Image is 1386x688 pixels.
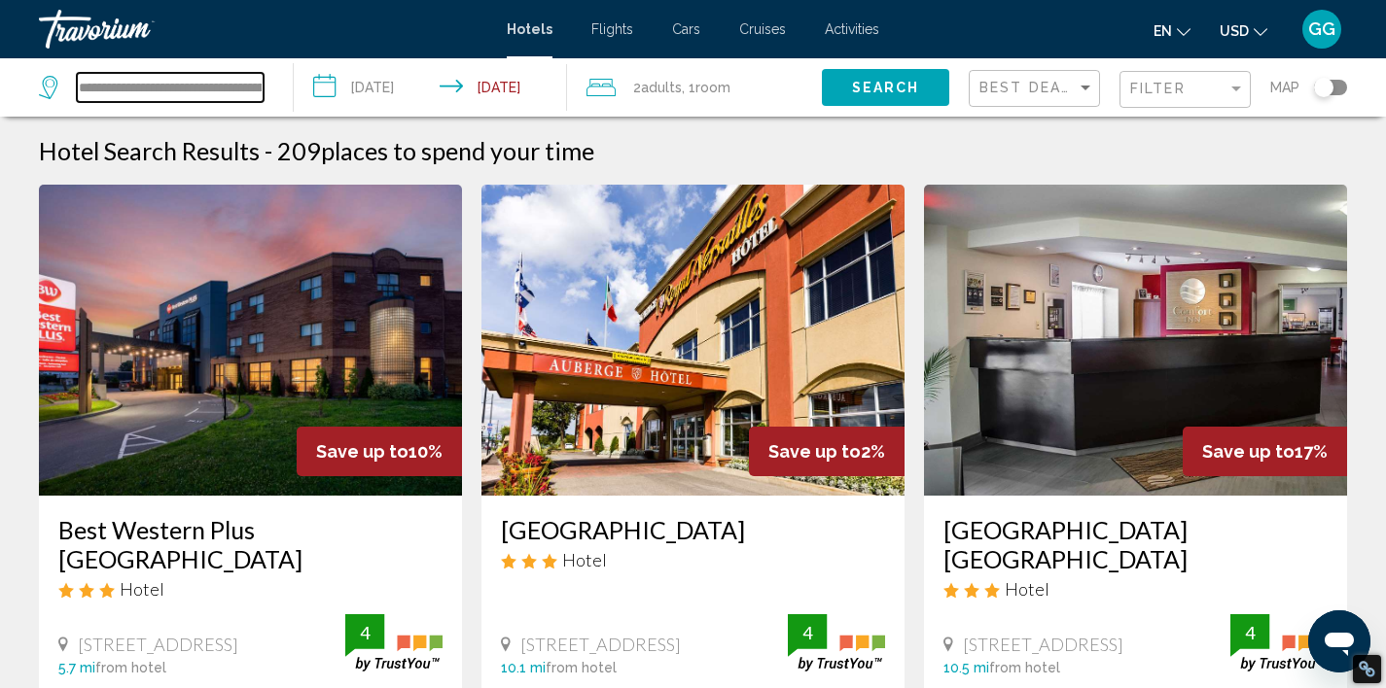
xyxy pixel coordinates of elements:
div: 3 star Hotel [58,578,443,600]
button: Toggle map [1299,79,1347,96]
span: Best Deals [979,80,1082,95]
div: 4 [1230,621,1269,644]
button: Check-in date: Dec 10, 2025 Check-out date: Dec 12, 2025 [294,58,568,117]
span: GG [1308,19,1335,39]
span: 2 [633,74,682,101]
span: USD [1220,23,1249,39]
span: Room [695,80,730,95]
span: , 1 [682,74,730,101]
span: [STREET_ADDRESS] [520,634,681,655]
span: Adults [641,80,682,95]
img: trustyou-badge.svg [1230,614,1328,671]
span: Map [1270,74,1299,101]
img: trustyou-badge.svg [788,614,885,671]
img: Hotel image [39,185,462,496]
div: 10% [297,427,462,476]
span: Save up to [1202,441,1295,462]
a: Travorium [39,10,487,49]
button: Search [822,69,949,105]
span: Save up to [768,441,861,462]
span: en [1154,23,1172,39]
mat-select: Sort by [979,81,1094,97]
button: Filter [1119,70,1251,110]
a: Activities [825,21,879,37]
a: [GEOGRAPHIC_DATA] [501,515,885,544]
div: 4 [788,621,827,644]
a: Cruises [739,21,786,37]
span: Filter [1130,81,1186,96]
span: 10.1 mi [501,660,546,675]
span: Search [852,81,920,96]
iframe: Bouton de lancement de la fenêtre de messagerie [1308,610,1370,672]
span: - [265,136,272,165]
span: from hotel [989,660,1060,675]
div: 17% [1183,427,1347,476]
a: Hotels [507,21,552,37]
img: trustyou-badge.svg [345,614,443,671]
a: [GEOGRAPHIC_DATA] [GEOGRAPHIC_DATA] [943,515,1328,573]
a: Cars [672,21,700,37]
span: 5.7 mi [58,660,95,675]
div: 3 star Hotel [501,549,885,570]
h1: Hotel Search Results [39,136,260,165]
a: Flights [591,21,633,37]
span: from hotel [546,660,617,675]
button: Change language [1154,17,1191,45]
span: Save up to [316,441,409,462]
a: Best Western Plus [GEOGRAPHIC_DATA] [58,515,443,573]
img: Hotel image [924,185,1347,496]
button: User Menu [1297,9,1347,50]
span: Hotel [562,549,607,570]
img: Hotel image [481,185,905,496]
span: places to spend your time [321,136,594,165]
div: 3 star Hotel [943,578,1328,600]
div: Restore Info Box &#10;&#10;NoFollow Info:&#10; META-Robots NoFollow: &#09;true&#10; META-Robots N... [1358,660,1376,678]
span: [STREET_ADDRESS] [78,634,238,655]
span: Hotel [1005,578,1049,600]
span: 10.5 mi [943,660,989,675]
span: [STREET_ADDRESS] [963,634,1123,655]
div: 4 [345,621,384,644]
span: from hotel [95,660,166,675]
button: Travelers: 2 adults, 0 children [567,58,822,117]
button: Change currency [1220,17,1267,45]
span: Hotel [120,578,164,600]
div: 2% [749,427,905,476]
h2: 209 [277,136,594,165]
